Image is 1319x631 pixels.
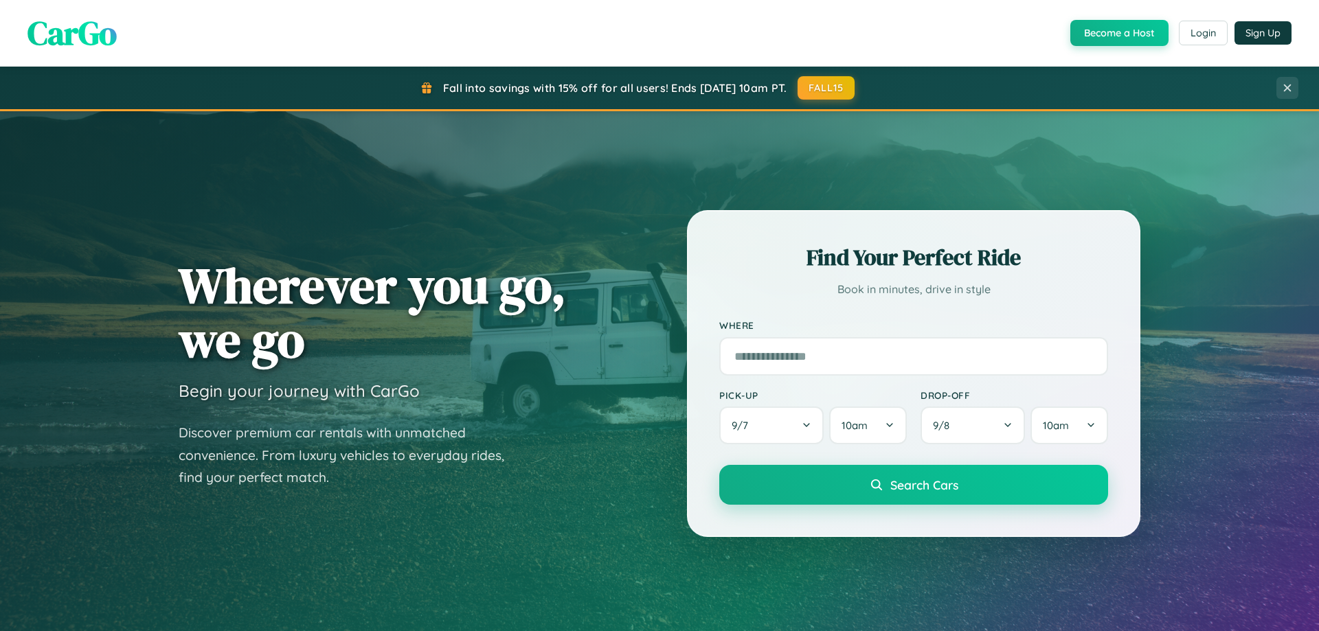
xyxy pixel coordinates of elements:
[890,477,958,492] span: Search Cars
[1030,406,1108,444] button: 10am
[179,380,420,401] h3: Begin your journey with CarGo
[1043,419,1069,432] span: 10am
[921,389,1108,401] label: Drop-off
[719,406,824,444] button: 9/7
[443,81,787,95] span: Fall into savings with 15% off for all users! Ends [DATE] 10am PT.
[798,76,855,100] button: FALL15
[719,320,1108,332] label: Where
[732,419,755,432] span: 9 / 7
[27,10,117,56] span: CarGo
[842,419,868,432] span: 10am
[1070,20,1169,46] button: Become a Host
[719,389,907,401] label: Pick-up
[719,242,1108,273] h2: Find Your Perfect Ride
[1179,21,1228,45] button: Login
[933,419,956,432] span: 9 / 8
[719,279,1108,299] p: Book in minutes, drive in style
[829,406,907,444] button: 10am
[179,258,566,367] h1: Wherever you go, we go
[179,422,522,489] p: Discover premium car rentals with unmatched convenience. From luxury vehicles to everyday rides, ...
[719,465,1108,505] button: Search Cars
[1235,21,1292,45] button: Sign Up
[921,406,1025,444] button: 9/8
